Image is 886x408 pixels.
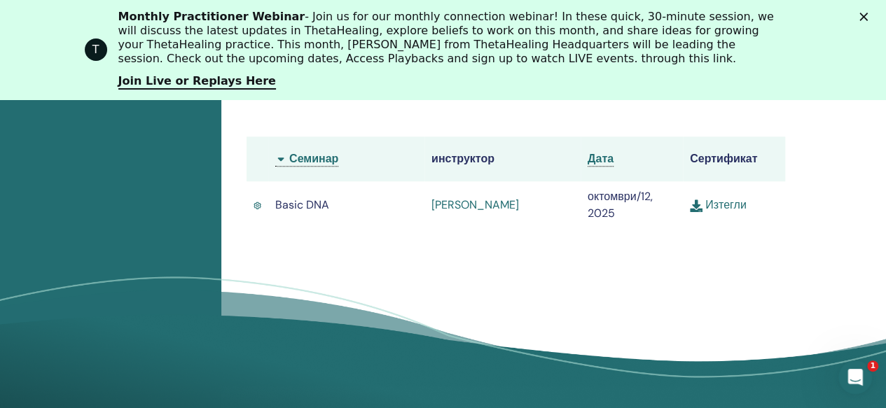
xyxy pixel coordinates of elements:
[302,62,719,101] b: Посетете вашето табло за управление на практикуващи или инструктори за повече информация.
[588,151,614,166] span: Дата
[859,13,873,21] div: Close
[581,181,683,229] td: октомври/12, 2025
[690,197,747,212] a: Изтегли
[431,197,519,212] a: [PERSON_NAME]
[118,74,276,90] a: Join Live or Replays Here
[838,360,872,394] iframe: Intercom live chat
[683,136,785,181] th: Сертификат
[690,199,702,212] img: download.svg
[85,38,107,61] div: Profile image for ThetaHealing
[118,10,780,66] div: - Join us for our monthly connection webinar! In these quick, 30-minute session, we will discuss ...
[275,197,329,212] span: Basic DNA
[867,360,878,372] span: 1
[424,136,581,181] th: инструктор
[254,200,261,211] img: Active Certificate
[118,10,305,23] b: Monthly Practitioner Webinar
[588,151,614,167] a: Дата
